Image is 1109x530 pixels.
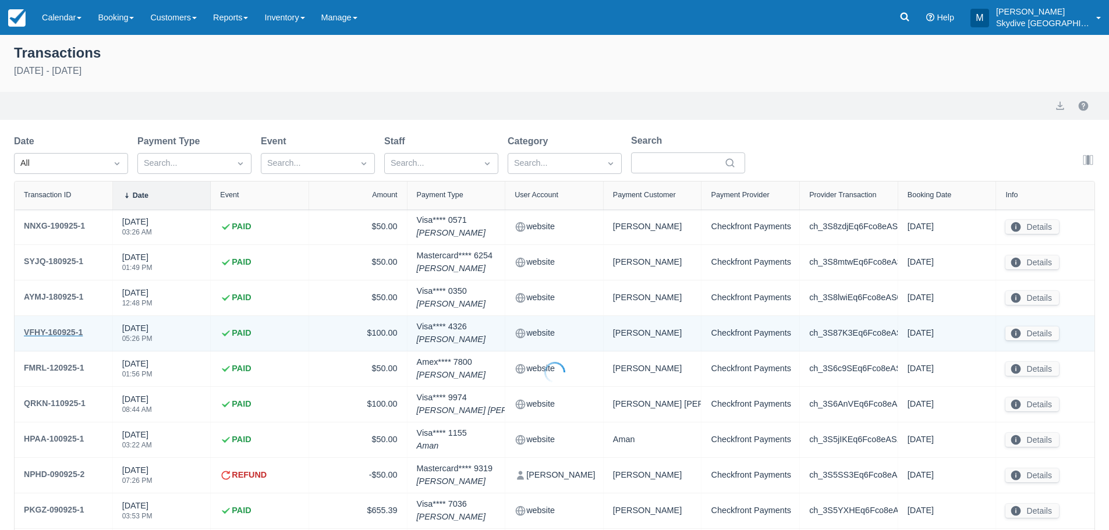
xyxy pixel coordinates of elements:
button: export [1053,99,1067,113]
p: Skydive [GEOGRAPHIC_DATA] [996,17,1089,29]
span: Dropdown icon [358,158,370,169]
label: Payment Type [137,134,204,148]
label: Event [261,134,291,148]
span: Dropdown icon [605,158,616,169]
span: Dropdown icon [111,158,123,169]
label: Search [631,134,667,148]
div: [DATE] - [DATE] [14,64,1095,78]
span: Help [937,13,954,22]
div: All [20,157,101,170]
label: Staff [384,134,410,148]
i: Help [926,13,934,22]
img: checkfront-main-nav-mini-logo.png [8,9,26,27]
span: Dropdown icon [235,158,246,169]
label: Category [508,134,552,148]
span: Dropdown icon [481,158,493,169]
p: [PERSON_NAME] [996,6,1089,17]
div: M [970,9,989,27]
div: Transactions [14,42,1095,62]
label: Date [14,134,39,148]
